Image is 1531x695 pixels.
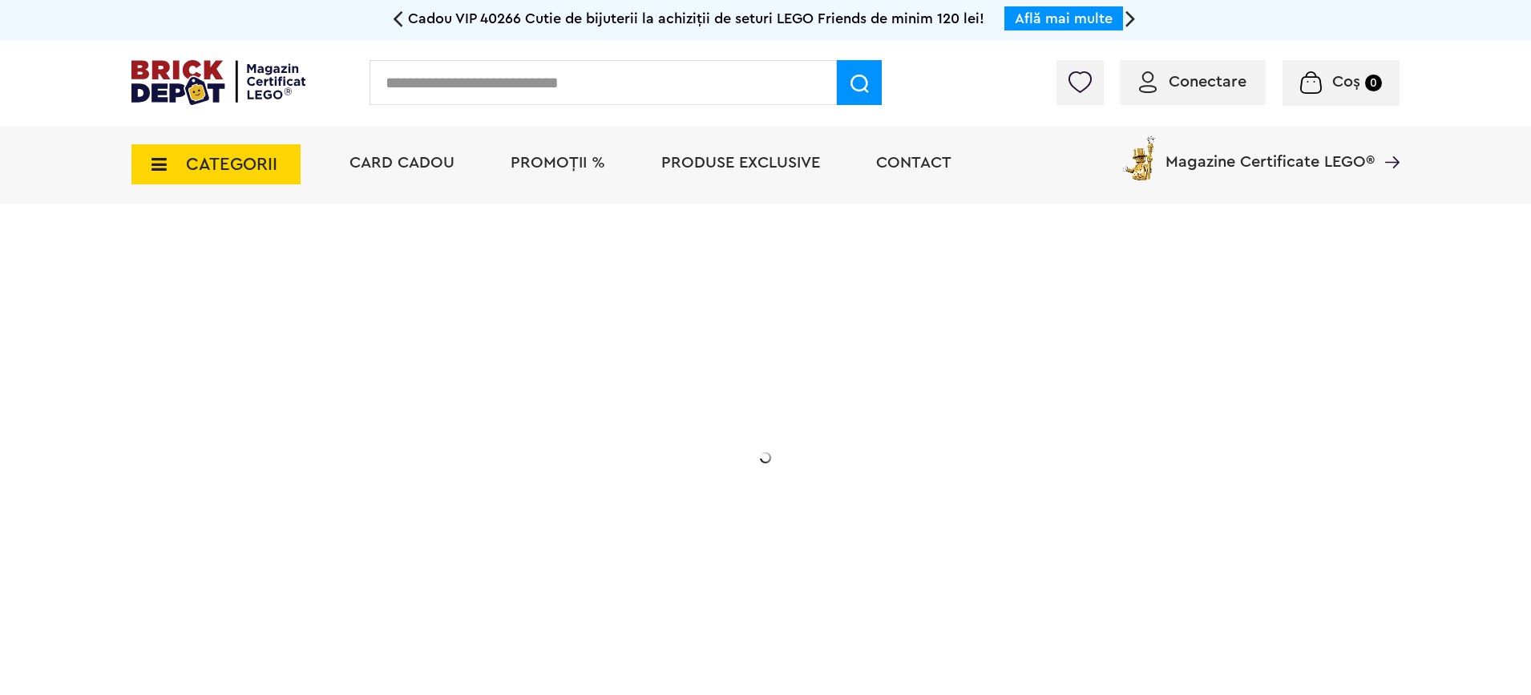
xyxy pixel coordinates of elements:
h2: Seria de sărbători: Fantomă luminoasă. Promoția este valabilă în perioada [DATE] - [DATE]. [245,437,566,504]
span: Conectare [1169,74,1246,90]
span: Magazine Certificate LEGO® [1165,133,1375,170]
span: Coș [1332,74,1360,90]
h1: Cadou VIP 40772 [245,363,566,421]
a: Contact [876,155,951,171]
a: PROMOȚII % [511,155,605,171]
a: Card Cadou [349,155,454,171]
div: Află detalii [245,540,566,560]
a: Magazine Certificate LEGO® [1375,133,1400,149]
a: Produse exclusive [661,155,820,171]
a: Conectare [1139,74,1246,90]
small: 0 [1365,75,1382,91]
span: Cadou VIP 40266 Cutie de bijuterii la achiziții de seturi LEGO Friends de minim 120 lei! [408,11,984,26]
a: Află mai multe [1015,11,1113,26]
span: CATEGORII [186,156,277,173]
